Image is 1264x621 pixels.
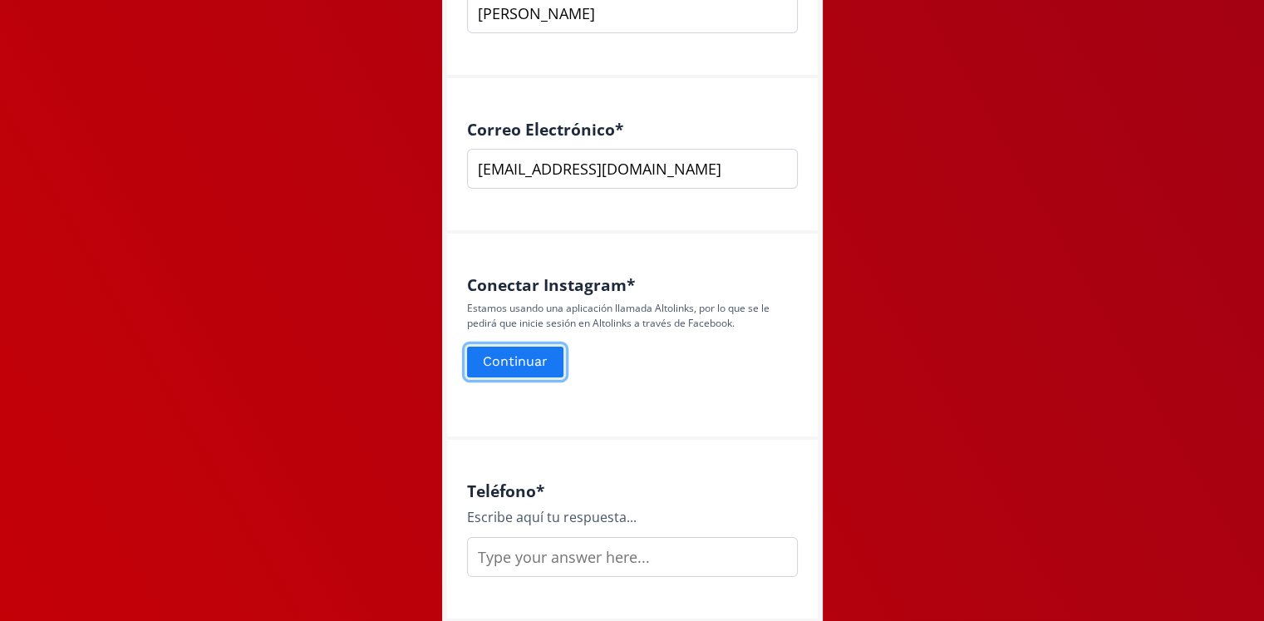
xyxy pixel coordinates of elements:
input: Type your answer here... [467,537,798,577]
button: Continuar [465,344,566,380]
input: nombre@ejemplo.com [467,149,798,189]
h4: Correo Electrónico * [467,120,798,139]
p: Estamos usando una aplicación llamada Altolinks, por lo que se le pedirá que inicie sesión en Alt... [467,301,798,331]
h4: Conectar Instagram * [467,275,798,294]
h4: Teléfono * [467,481,798,500]
div: Escribe aquí tu respuesta... [467,507,798,527]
